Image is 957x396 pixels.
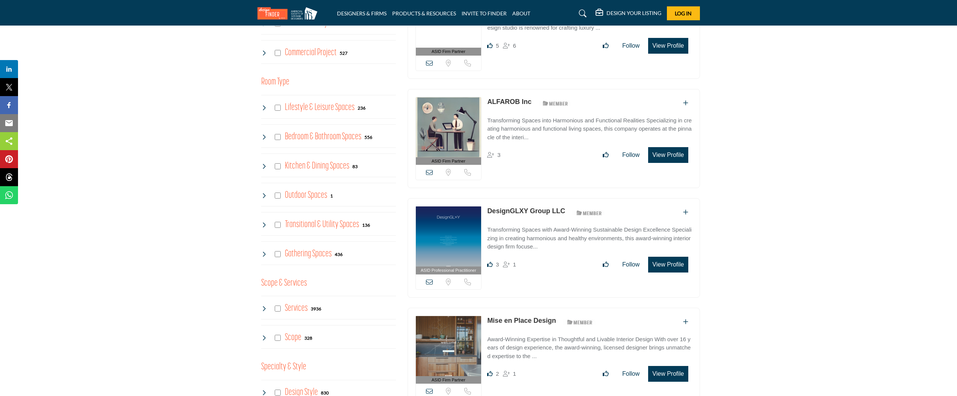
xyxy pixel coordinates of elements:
a: Transforming Spaces with Award-Winning Sustainable Design Excellence Specializing in creating har... [487,221,692,251]
img: Site Logo [257,7,321,20]
p: Transforming Spaces into Harmonious and Functional Realities Specializing in creating harmonious ... [487,116,692,142]
span: Log In [675,10,692,17]
button: Room Type [261,75,289,89]
span: ASID Firm Partner [432,158,465,164]
div: 436 Results For Gathering Spaces [335,251,343,257]
h4: Gathering Spaces: Gathering Spaces [285,247,332,260]
a: Add To List [683,100,688,106]
input: Select Kitchen & Dining Spaces checkbox [275,163,281,169]
div: 556 Results For Bedroom & Bathroom Spaces [364,134,372,140]
img: ASID Members Badge Icon [539,99,572,108]
input: Select Services checkbox [275,306,281,312]
button: Scope & Services [261,276,307,291]
input: Select Bedroom & Bathroom Spaces checkbox [275,134,281,140]
a: ASID Firm Partner [416,97,482,165]
input: Select Design Style checkbox [275,390,281,396]
span: 2 [496,370,499,377]
div: Followers [503,369,516,378]
a: ALFAROB Inc [487,98,531,105]
button: Follow [617,257,644,272]
button: View Profile [648,366,688,382]
h4: Commercial Project: Involve the design, construction, or renovation of spaces used for business p... [285,46,337,59]
button: Like listing [598,38,614,53]
a: Add To List [683,209,688,215]
span: 3 [497,152,500,158]
b: 136 [362,223,370,228]
a: PRODUCTS & RESOURCES [392,10,456,17]
a: Transforming Spaces into Harmonious and Functional Realities Specializing in creating harmonious ... [487,112,692,142]
input: Select Outdoor Spaces checkbox [275,193,281,199]
div: 527 Results For Commercial Project [340,50,348,56]
button: View Profile [648,147,688,163]
div: DESIGN YOUR LISTING [596,9,661,18]
img: DesignGLXY Group LLC [416,206,482,267]
div: 1 Results For Outdoor Spaces [330,192,333,199]
b: 1 [330,193,333,199]
b: 556 [364,135,372,140]
b: 328 [304,336,312,341]
span: 6 [513,42,516,49]
h4: Kitchen & Dining Spaces: Kitchen & Dining Spaces [285,160,349,173]
div: 83 Results For Kitchen & Dining Spaces [352,163,358,170]
input: Select Lifestyle & Leisure Spaces checkbox [275,105,281,111]
button: Like listing [598,148,614,163]
a: ABOUT [512,10,530,17]
b: 830 [321,390,329,396]
a: Mise en Place Design [487,317,556,324]
img: Mise en Place Design [416,316,482,376]
input: Select Transitional & Utility Spaces checkbox [275,222,281,228]
h4: Bedroom & Bathroom Spaces: Bedroom & Bathroom Spaces [285,130,361,143]
h4: Lifestyle & Leisure Spaces: Lifestyle & Leisure Spaces [285,101,355,114]
img: ASID Members Badge Icon [563,318,597,327]
i: Likes [487,43,493,48]
b: 527 [340,51,348,56]
div: Followers [503,41,516,50]
button: Log In [667,6,700,20]
span: ASID Professional Practitioner [421,267,476,274]
a: Add To List [683,319,688,325]
b: 436 [335,252,343,257]
b: 3936 [311,306,321,312]
span: 1 [513,261,516,268]
a: DESIGNERS & FIRMS [337,10,387,17]
input: Select Scope checkbox [275,335,281,341]
a: DesignGLXY Group LLC [487,207,565,215]
input: Select Commercial Project checkbox [275,50,281,56]
input: Select Gathering Spaces checkbox [275,251,281,257]
span: 3 [496,261,499,268]
button: View Profile [648,257,688,273]
a: Award-Winning Expertise in Thoughtful and Livable Interior Design With over 16 years of design ex... [487,331,692,361]
div: Followers [487,151,500,160]
button: View Profile [648,38,688,54]
div: 830 Results For Design Style [321,389,329,396]
div: 3936 Results For Services [311,305,321,312]
h4: Services: Interior and exterior spaces including lighting, layouts, furnishings, accessories, art... [285,302,308,315]
h4: Scope: New build or renovation [285,331,301,344]
span: ASID Firm Partner [432,48,465,55]
b: 83 [352,164,358,169]
a: ASID Professional Practitioner [416,206,482,274]
h4: Transitional & Utility Spaces: Transitional & Utility Spaces [285,218,359,231]
a: Search [572,8,591,20]
div: 328 Results For Scope [304,334,312,341]
span: ASID Firm Partner [432,377,465,383]
span: 5 [496,42,499,49]
b: 236 [358,105,366,111]
h5: DESIGN YOUR LISTING [606,10,661,17]
p: Mise en Place Design [487,316,556,326]
button: Follow [617,148,644,163]
p: Transforming Spaces with Award-Winning Sustainable Design Excellence Specializing in creating har... [487,226,692,251]
a: ASID Firm Partner [416,316,482,384]
p: DesignGLXY Group LLC [487,206,565,216]
p: Award-Winning Expertise in Thoughtful and Livable Interior Design With over 16 years of design ex... [487,335,692,361]
button: Follow [617,366,644,381]
button: Specialty & Style [261,360,306,374]
img: ALFAROB Inc [416,97,482,157]
p: ALFAROB Inc [487,97,531,107]
img: ASID Members Badge Icon [572,208,606,217]
span: 1 [513,370,516,377]
h4: Outdoor Spaces: Outdoor Spaces [285,189,327,202]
